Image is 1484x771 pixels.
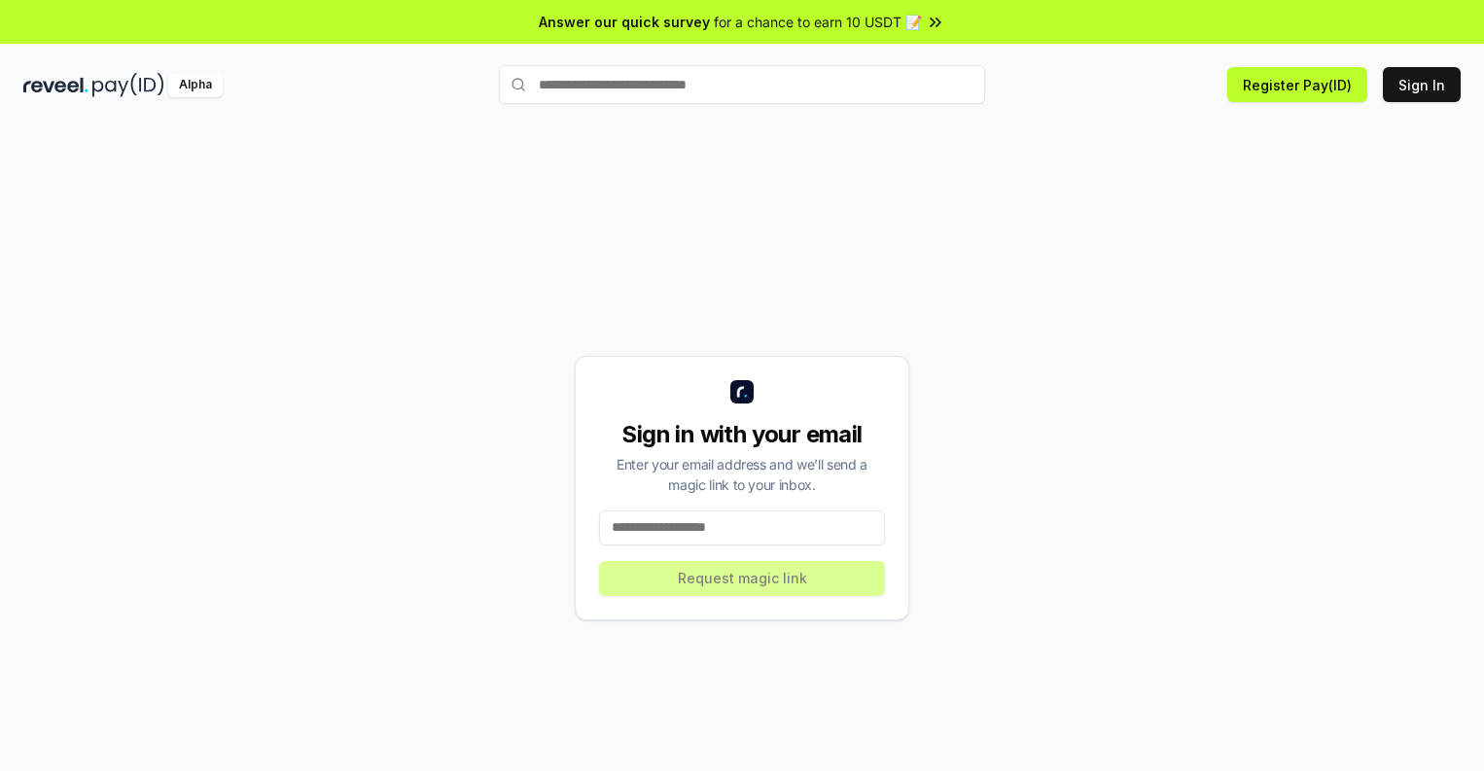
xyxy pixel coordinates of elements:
button: Sign In [1383,67,1461,102]
img: pay_id [92,73,164,97]
div: Enter your email address and we’ll send a magic link to your inbox. [599,454,885,495]
span: for a chance to earn 10 USDT 📝 [714,12,922,32]
button: Register Pay(ID) [1227,67,1367,102]
span: Answer our quick survey [539,12,710,32]
img: reveel_dark [23,73,88,97]
div: Alpha [168,73,223,97]
img: logo_small [730,380,754,403]
div: Sign in with your email [599,419,885,450]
